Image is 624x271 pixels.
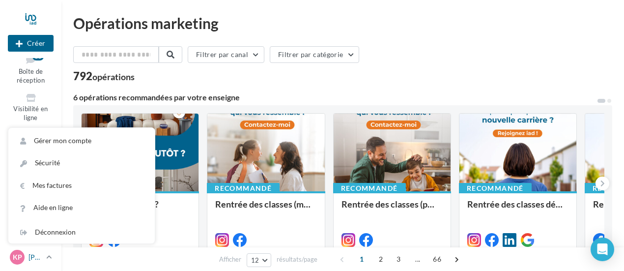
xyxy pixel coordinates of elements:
[8,248,54,267] a: KP [PERSON_NAME]
[28,252,42,262] p: [PERSON_NAME]
[341,199,443,219] div: Rentrée des classes (père)
[247,253,272,267] button: 12
[277,255,317,264] span: résultats/page
[8,152,155,174] a: Sécurité
[219,255,241,264] span: Afficher
[73,93,596,101] div: 6 opérations recommandées par votre enseigne
[270,46,359,63] button: Filtrer par catégorie
[591,238,614,261] div: Open Intercom Messenger
[8,197,155,219] a: Aide en ligne
[410,251,425,267] span: ...
[8,221,155,243] div: Déconnexion
[8,130,155,152] a: Gérer mon compte
[467,199,568,219] div: Rentrée des classes développement (conseillère)
[8,175,155,197] a: Mes factures
[8,90,54,124] a: Visibilité en ligne
[429,251,445,267] span: 66
[13,105,48,122] span: Visibilité en ligne
[251,256,259,264] span: 12
[8,35,54,52] button: Créer
[188,46,264,63] button: Filtrer par canal
[13,252,22,262] span: KP
[215,199,316,219] div: Rentrée des classes (mère)
[73,71,135,82] div: 792
[373,251,389,267] span: 2
[8,51,54,87] a: Boîte de réception11
[17,67,45,85] span: Boîte de réception
[92,72,135,81] div: opérations
[354,251,369,267] span: 1
[207,183,280,194] div: Recommandé
[391,251,406,267] span: 3
[459,183,532,194] div: Recommandé
[333,183,406,194] div: Recommandé
[73,16,612,30] div: Opérations marketing
[8,35,54,52] div: Nouvelle campagne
